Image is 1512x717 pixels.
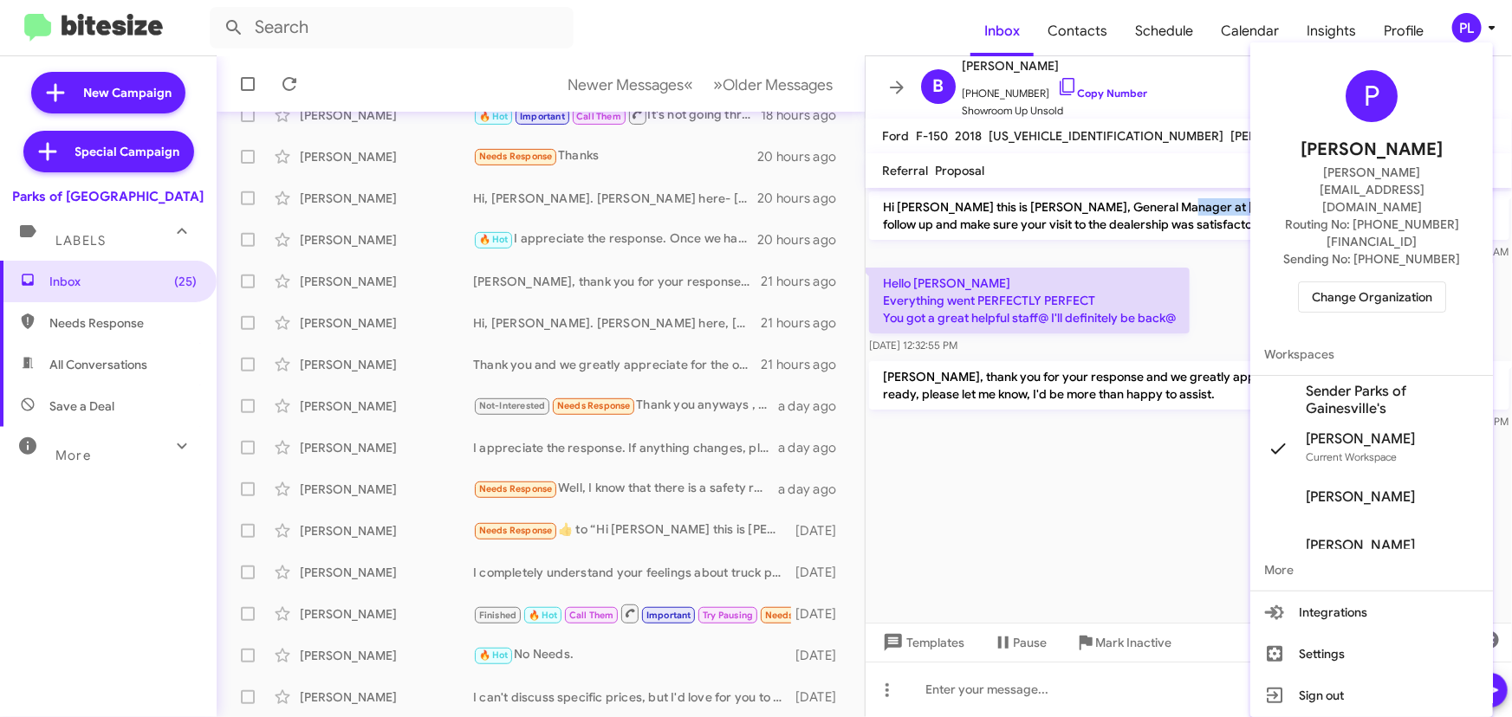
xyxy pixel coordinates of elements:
button: Integrations [1250,591,1493,633]
span: [PERSON_NAME] [1306,488,1415,506]
span: Routing No: [PHONE_NUMBER][FINANCIAL_ID] [1271,216,1472,250]
button: Change Organization [1298,281,1446,313]
span: Sending No: [PHONE_NUMBER] [1283,250,1460,268]
button: Settings [1250,633,1493,675]
span: [PERSON_NAME] [1301,136,1443,164]
span: [PERSON_NAME] [1306,537,1415,554]
span: Sender Parks of Gainesville's [1306,383,1479,417]
span: Current Workspace [1306,450,1397,463]
span: [PERSON_NAME] [1306,430,1415,448]
button: Sign out [1250,675,1493,716]
span: Workspaces [1250,333,1493,375]
span: [PERSON_NAME][EMAIL_ADDRESS][DOMAIN_NAME] [1271,164,1472,216]
span: Change Organization [1312,282,1432,312]
div: P [1346,70,1398,122]
span: More [1250,549,1493,591]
